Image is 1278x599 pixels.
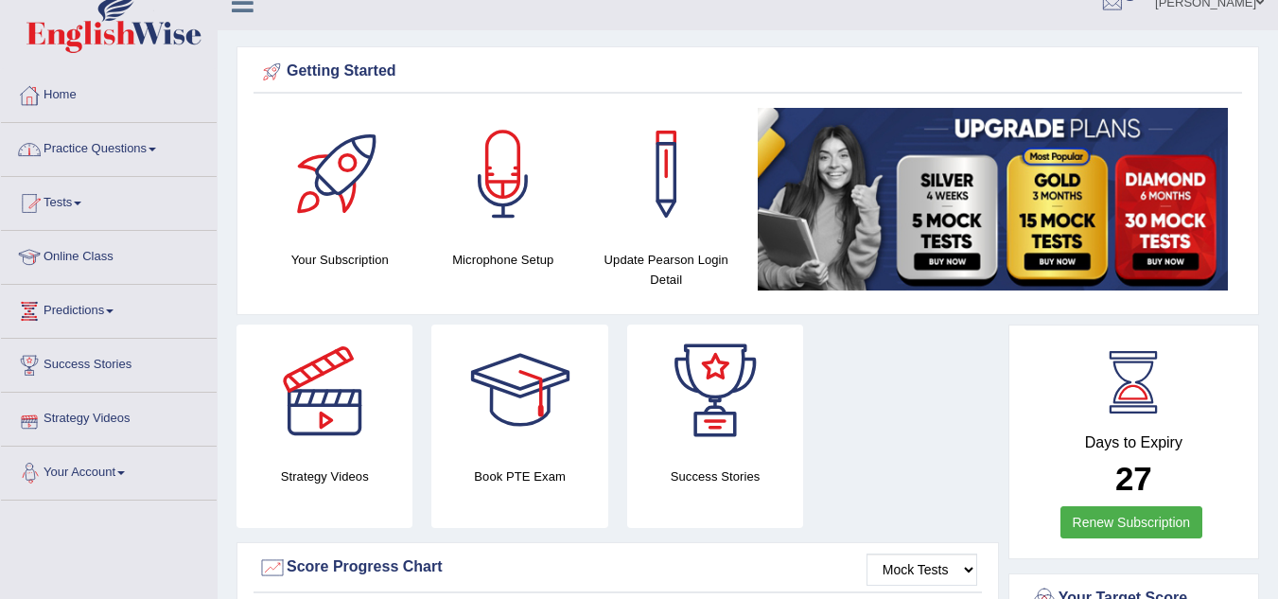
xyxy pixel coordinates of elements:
div: Getting Started [258,58,1237,86]
h4: Strategy Videos [236,467,412,486]
a: Tests [1,177,217,224]
h4: Microphone Setup [431,250,576,270]
h4: Book PTE Exam [431,467,607,486]
b: 27 [1115,460,1152,497]
a: Success Stories [1,339,217,386]
h4: Days to Expiry [1030,434,1237,451]
a: Strategy Videos [1,393,217,440]
a: Renew Subscription [1060,506,1203,538]
h4: Success Stories [627,467,803,486]
h4: Update Pearson Login Detail [594,250,739,290]
a: Your Account [1,447,217,494]
div: Score Progress Chart [258,554,977,582]
a: Practice Questions [1,123,217,170]
a: Online Class [1,231,217,278]
img: small5.jpg [758,108,1229,291]
h4: Your Subscription [268,250,412,270]
a: Predictions [1,285,217,332]
a: Home [1,69,217,116]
